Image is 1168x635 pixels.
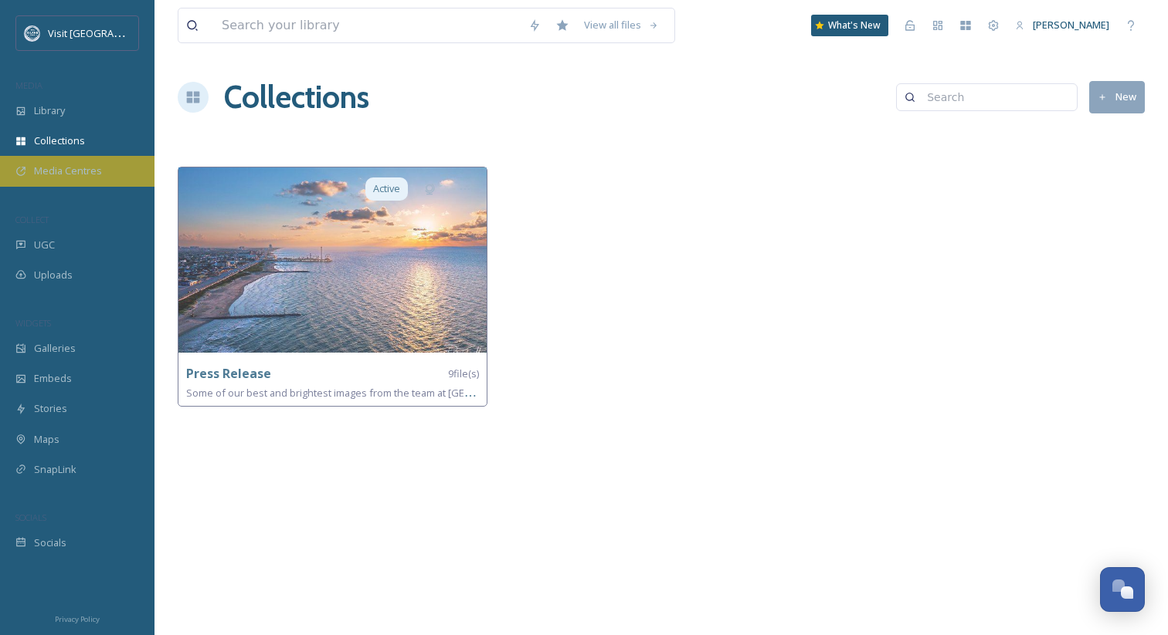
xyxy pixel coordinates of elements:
[15,214,49,225] span: COLLECT
[214,8,521,42] input: Search your library
[186,365,271,382] strong: Press Release
[34,164,102,178] span: Media Centres
[1033,18,1109,32] span: [PERSON_NAME]
[15,512,46,523] span: SOCIALS
[576,10,667,40] a: View all files
[178,167,487,353] img: 9eb54010-379f-421a-aa34-94108cf36439.jpg
[25,25,40,41] img: logo.png
[448,366,479,381] span: 9 file(s)
[15,79,42,91] span: MEDIA
[34,133,85,148] span: Collections
[34,238,55,252] span: UGC
[34,462,76,477] span: SnapLink
[15,317,51,329] span: WIDGETS
[34,341,76,356] span: Galleries
[1089,81,1145,113] button: New
[34,103,65,118] span: Library
[34,371,72,386] span: Embeds
[48,25,168,40] span: Visit [GEOGRAPHIC_DATA]
[34,535,66,550] span: Socials
[919,82,1069,113] input: Search
[1007,10,1117,40] a: [PERSON_NAME]
[1100,567,1145,612] button: Open Chat
[34,401,67,416] span: Stories
[224,74,369,120] a: Collections
[34,432,59,447] span: Maps
[55,614,100,624] span: Privacy Policy
[373,181,400,196] span: Active
[34,268,73,282] span: Uploads
[55,609,100,627] a: Privacy Policy
[811,15,888,36] a: What's New
[186,385,647,400] span: Some of our best and brightest images from the team at [GEOGRAPHIC_DATA] [GEOGRAPHIC_DATA]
